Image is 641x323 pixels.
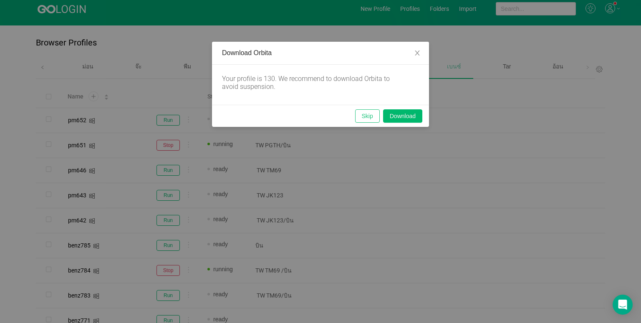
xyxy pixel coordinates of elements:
div: Download Orbita [222,48,419,58]
i: icon: close [414,50,421,56]
div: Open Intercom Messenger [613,295,633,315]
button: Skip [355,109,380,123]
button: Download [383,109,422,123]
button: Close [406,42,429,65]
div: Your profile is 130. We recommend to download Orbita to avoid suspension. [222,75,406,91]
